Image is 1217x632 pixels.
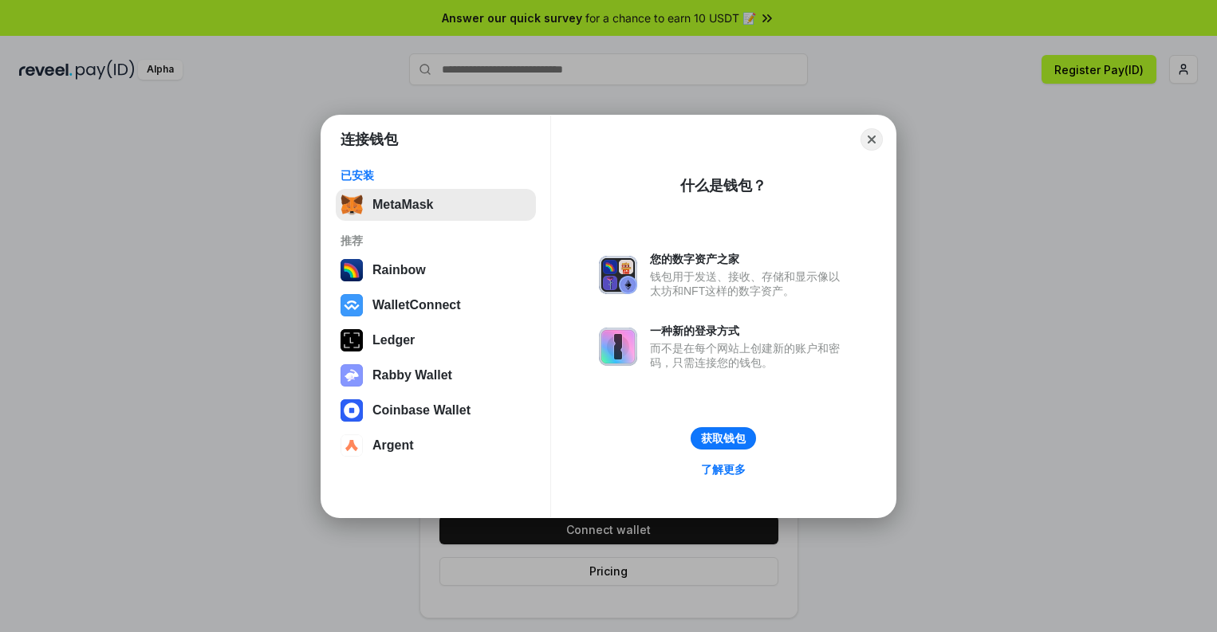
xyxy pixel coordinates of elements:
button: Rainbow [336,254,536,286]
button: Rabby Wallet [336,359,536,391]
div: 什么是钱包？ [680,176,766,195]
div: Rainbow [372,263,426,277]
button: Ledger [336,324,536,356]
button: Coinbase Wallet [336,395,536,426]
button: Close [861,128,883,151]
a: 了解更多 [691,459,755,480]
button: MetaMask [336,189,536,221]
button: WalletConnect [336,289,536,321]
img: svg+xml,%3Csvg%20xmlns%3D%22http%3A%2F%2Fwww.w3.org%2F2000%2Fsvg%22%20fill%3D%22none%22%20viewBox... [341,364,363,387]
div: 而不是在每个网站上创建新的账户和密码，只需连接您的钱包。 [650,341,848,370]
img: svg+xml,%3Csvg%20width%3D%2228%22%20height%3D%2228%22%20viewBox%3D%220%200%2028%2028%22%20fill%3D... [341,399,363,422]
div: 了解更多 [701,462,746,477]
div: 已安装 [341,168,531,183]
img: svg+xml,%3Csvg%20fill%3D%22none%22%20height%3D%2233%22%20viewBox%3D%220%200%2035%2033%22%20width%... [341,194,363,216]
div: 一种新的登录方式 [650,324,848,338]
div: Rabby Wallet [372,368,452,383]
div: 推荐 [341,234,531,248]
div: Argent [372,438,414,453]
div: 您的数字资产之家 [650,252,848,266]
div: 获取钱包 [701,431,746,446]
h1: 连接钱包 [341,130,398,149]
div: 钱包用于发送、接收、存储和显示像以太坊和NFT这样的数字资产。 [650,269,848,298]
button: 获取钱包 [691,427,756,449]
div: Ledger [372,333,415,347]
div: Coinbase Wallet [372,403,471,418]
div: WalletConnect [372,298,461,312]
img: svg+xml,%3Csvg%20xmlns%3D%22http%3A%2F%2Fwww.w3.org%2F2000%2Fsvg%22%20width%3D%2228%22%20height%3... [341,329,363,351]
img: svg+xml,%3Csvg%20width%3D%2228%22%20height%3D%2228%22%20viewBox%3D%220%200%2028%2028%22%20fill%3D... [341,294,363,316]
img: svg+xml,%3Csvg%20xmlns%3D%22http%3A%2F%2Fwww.w3.org%2F2000%2Fsvg%22%20fill%3D%22none%22%20viewBox... [599,328,637,366]
div: MetaMask [372,198,433,212]
img: svg+xml,%3Csvg%20width%3D%2228%22%20height%3D%2228%22%20viewBox%3D%220%200%2028%2028%22%20fill%3D... [341,434,363,457]
button: Argent [336,430,536,461]
img: svg+xml,%3Csvg%20width%3D%22120%22%20height%3D%22120%22%20viewBox%3D%220%200%20120%20120%22%20fil... [341,259,363,281]
img: svg+xml,%3Csvg%20xmlns%3D%22http%3A%2F%2Fwww.w3.org%2F2000%2Fsvg%22%20fill%3D%22none%22%20viewBox... [599,256,637,294]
